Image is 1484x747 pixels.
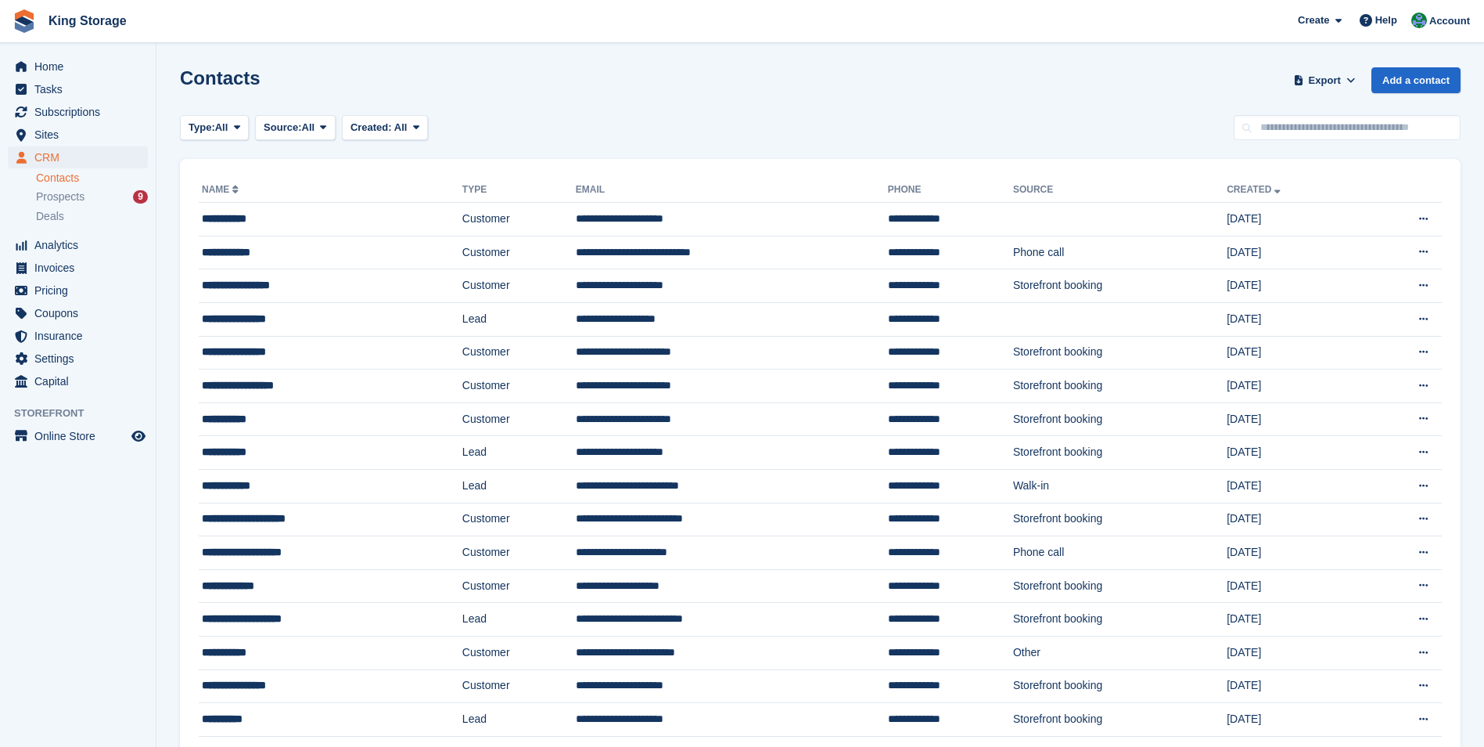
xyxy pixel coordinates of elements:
[215,120,228,135] span: All
[180,67,261,88] h1: Contacts
[34,124,128,146] span: Sites
[180,115,249,141] button: Type: All
[462,536,576,570] td: Customer
[14,406,156,421] span: Storefront
[1013,536,1227,570] td: Phone call
[1429,13,1470,29] span: Account
[8,257,148,279] a: menu
[34,348,128,370] span: Settings
[8,101,148,123] a: menu
[1013,178,1227,203] th: Source
[34,280,128,301] span: Pricing
[1227,203,1364,236] td: [DATE]
[1227,536,1364,570] td: [DATE]
[36,189,148,205] a: Prospects 9
[1227,603,1364,637] td: [DATE]
[462,636,576,669] td: Customer
[1309,73,1341,88] span: Export
[34,257,128,279] span: Invoices
[462,503,576,536] td: Customer
[8,325,148,347] a: menu
[36,209,64,224] span: Deals
[1013,703,1227,737] td: Storefront booking
[1371,67,1461,93] a: Add a contact
[1227,436,1364,470] td: [DATE]
[1013,503,1227,536] td: Storefront booking
[1227,402,1364,436] td: [DATE]
[8,124,148,146] a: menu
[1290,67,1359,93] button: Export
[34,146,128,168] span: CRM
[342,115,428,141] button: Created: All
[202,184,242,195] a: Name
[34,234,128,256] span: Analytics
[34,101,128,123] span: Subscriptions
[462,269,576,303] td: Customer
[462,402,576,436] td: Customer
[1013,370,1227,403] td: Storefront booking
[264,120,301,135] span: Source:
[1411,13,1427,28] img: John King
[1013,336,1227,370] td: Storefront booking
[462,203,576,236] td: Customer
[350,121,392,133] span: Created:
[462,370,576,403] td: Customer
[34,425,128,447] span: Online Store
[462,236,576,269] td: Customer
[394,121,408,133] span: All
[1227,336,1364,370] td: [DATE]
[462,469,576,503] td: Lead
[1227,469,1364,503] td: [DATE]
[133,190,148,204] div: 9
[1013,469,1227,503] td: Walk-in
[1227,269,1364,303] td: [DATE]
[462,302,576,336] td: Lead
[462,178,576,203] th: Type
[462,603,576,637] td: Lead
[1227,669,1364,703] td: [DATE]
[1013,236,1227,269] td: Phone call
[36,171,148,186] a: Contacts
[1013,603,1227,637] td: Storefront booking
[1227,302,1364,336] td: [DATE]
[1227,503,1364,536] td: [DATE]
[1013,436,1227,470] td: Storefront booking
[8,302,148,324] a: menu
[1298,13,1329,28] span: Create
[1227,569,1364,603] td: [DATE]
[8,234,148,256] a: menu
[302,120,315,135] span: All
[8,146,148,168] a: menu
[34,78,128,100] span: Tasks
[1013,636,1227,669] td: Other
[1227,370,1364,403] td: [DATE]
[13,9,36,33] img: stora-icon-8386f47178a22dfd0bd8f6a31ec36ba5ce8667c1dd55bd0f319d3a0aa187defe.svg
[8,348,148,370] a: menu
[1375,13,1397,28] span: Help
[36,208,148,225] a: Deals
[462,669,576,703] td: Customer
[8,370,148,392] a: menu
[34,370,128,392] span: Capital
[1013,269,1227,303] td: Storefront booking
[888,178,1013,203] th: Phone
[255,115,336,141] button: Source: All
[8,56,148,78] a: menu
[189,120,215,135] span: Type:
[1227,703,1364,737] td: [DATE]
[8,78,148,100] a: menu
[8,280,148,301] a: menu
[1227,636,1364,669] td: [DATE]
[1013,669,1227,703] td: Storefront booking
[36,189,84,204] span: Prospects
[1227,236,1364,269] td: [DATE]
[129,427,148,446] a: Preview store
[462,569,576,603] td: Customer
[34,302,128,324] span: Coupons
[34,56,128,78] span: Home
[1013,569,1227,603] td: Storefront booking
[1013,402,1227,436] td: Storefront booking
[462,336,576,370] td: Customer
[42,8,133,34] a: King Storage
[8,425,148,447] a: menu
